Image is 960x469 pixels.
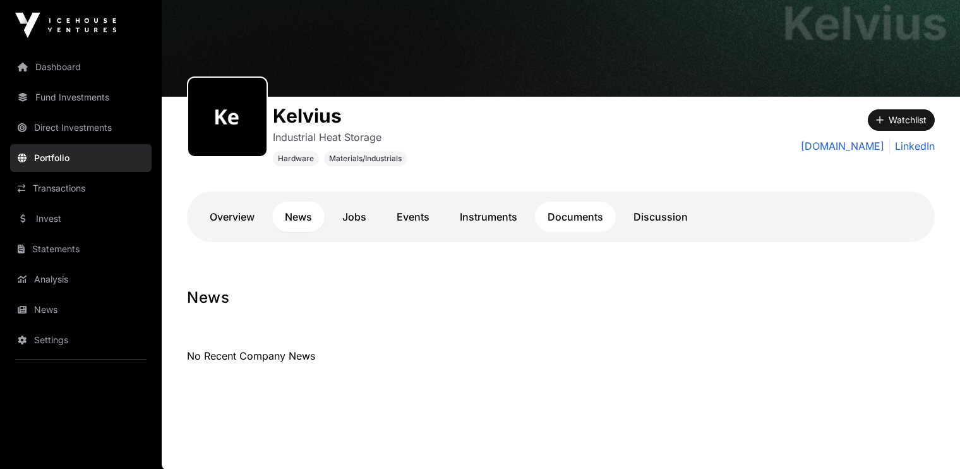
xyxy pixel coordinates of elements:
[197,202,267,232] a: Overview
[10,144,152,172] a: Portfolio
[801,138,884,154] a: [DOMAIN_NAME]
[621,202,700,232] a: Discussion
[889,138,935,154] a: LinkedIn
[10,83,152,111] a: Fund Investments
[197,202,925,232] nav: Tabs
[187,288,935,308] h1: News
[897,408,960,469] iframe: Chat Widget
[273,104,407,127] h1: Kelvius
[10,53,152,81] a: Dashboard
[329,154,402,164] span: Materials/Industrials
[10,296,152,324] a: News
[535,202,616,232] a: Documents
[330,202,379,232] a: Jobs
[10,326,152,354] a: Settings
[10,114,152,142] a: Direct Investments
[273,130,407,145] p: Industrial Heat Storage
[278,154,314,164] span: Hardware
[193,83,261,151] img: kelvius399.png
[868,109,935,131] button: Watchlist
[272,202,325,232] a: News
[447,202,530,232] a: Instruments
[384,202,442,232] a: Events
[10,235,152,263] a: Statements
[187,333,935,363] h3: No Recent Company News
[783,1,947,46] h1: Kelvius
[10,174,152,202] a: Transactions
[10,265,152,293] a: Analysis
[15,13,116,38] img: Icehouse Ventures Logo
[10,205,152,233] a: Invest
